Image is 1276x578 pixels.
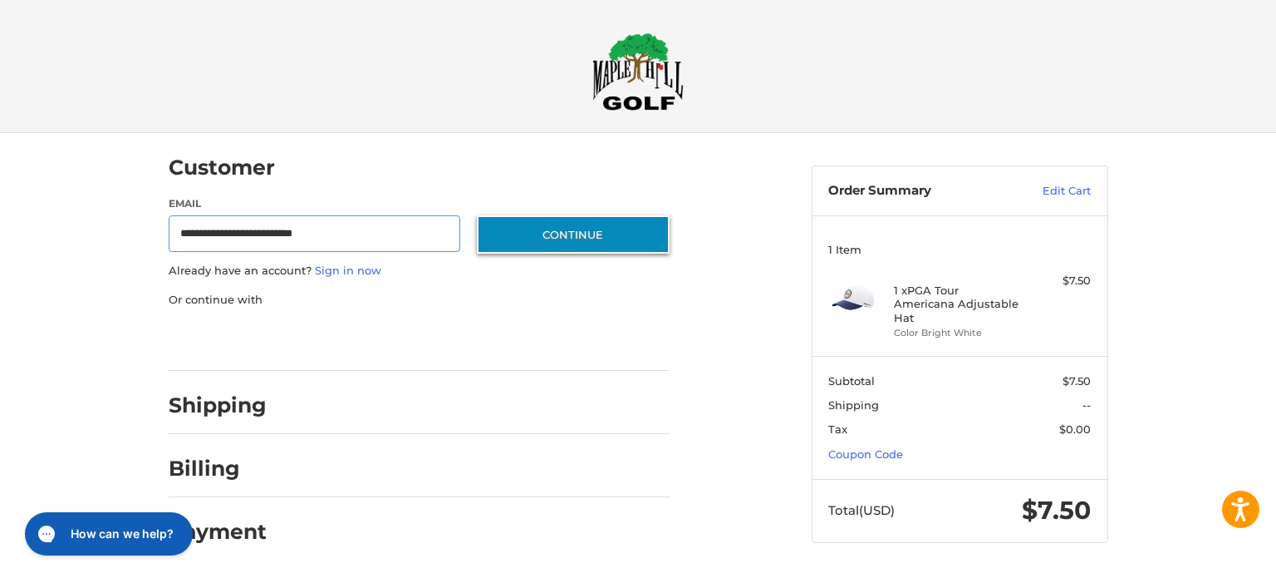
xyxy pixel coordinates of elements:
[1025,273,1091,289] div: $7.50
[304,324,429,354] iframe: PayPal-paylater
[169,456,266,482] h2: Billing
[315,264,381,277] a: Sign in now
[1022,495,1091,526] span: $7.50
[828,447,903,461] a: Coupon Code
[477,215,670,254] button: Continue
[444,324,569,354] iframe: PayPal-venmo
[592,32,684,111] img: Maple Hill Golf
[828,422,847,436] span: Tax
[169,519,267,545] h2: Payment
[1059,422,1091,436] span: $0.00
[828,374,875,388] span: Subtotal
[894,326,1021,340] li: Color Bright White
[1007,183,1091,200] a: Edit Cart
[1082,398,1091,412] span: --
[828,398,879,412] span: Shipping
[169,393,267,418] h2: Shipping
[169,263,670,279] p: Already have an account?
[828,243,1091,256] h3: 1 Item
[828,183,1007,200] h3: Order Summary
[1063,374,1091,388] span: $7.50
[169,155,275,180] h2: Customer
[894,284,1021,324] h4: 1 x PGA Tour Americana Adjustable Hat
[17,506,197,561] iframe: Gorgias live chat messenger
[828,502,895,518] span: Total (USD)
[163,324,287,354] iframe: PayPal-paypal
[169,292,670,309] p: Or continue with
[169,196,461,211] label: Email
